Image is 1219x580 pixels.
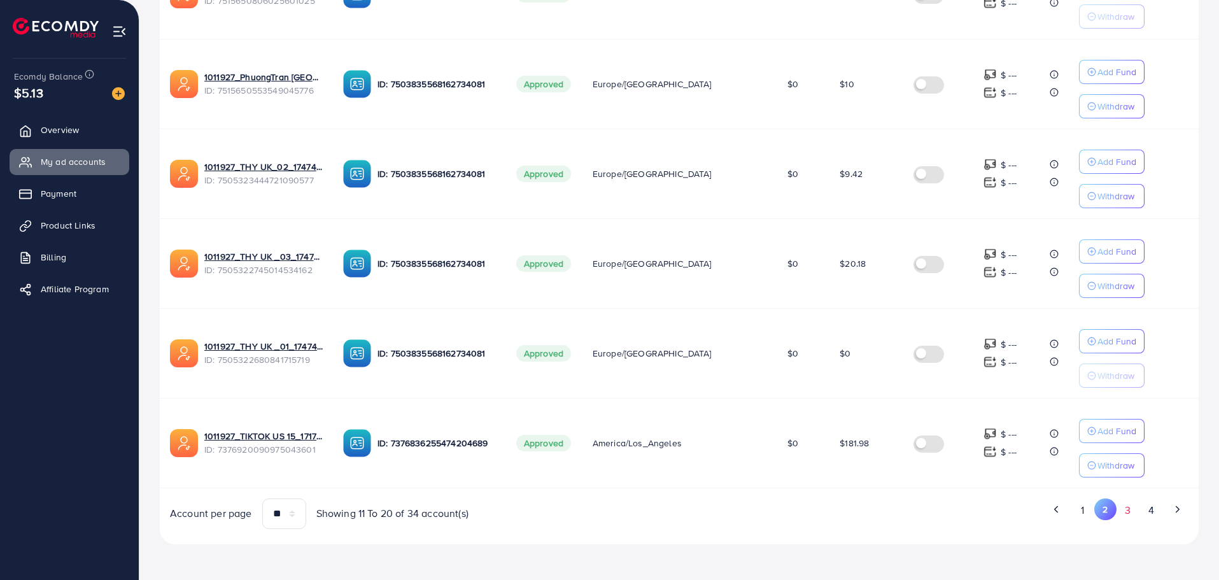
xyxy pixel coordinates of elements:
p: Withdraw [1097,188,1134,204]
span: Europe/[GEOGRAPHIC_DATA] [593,347,712,360]
span: $9.42 [840,167,863,180]
p: ID: 7376836255474204689 [377,435,496,451]
span: $0 [787,167,798,180]
button: Withdraw [1079,184,1145,208]
ul: Pagination [689,499,1188,522]
p: Add Fund [1097,334,1136,349]
a: Billing [10,244,129,270]
span: $0 [787,78,798,90]
span: ID: 7376920090975043601 [204,443,323,456]
span: Ecomdy Balance [14,70,83,83]
img: ic-ba-acc.ded83a64.svg [343,160,371,188]
span: ID: 7505322680841715719 [204,353,323,366]
img: logo [13,18,99,38]
button: Go to page 2 [1094,499,1117,520]
a: Affiliate Program [10,276,129,302]
span: Payment [41,187,76,200]
button: Go to previous page [1045,499,1068,520]
a: 1011927_THY UK _03_1747469320630 [204,250,323,263]
p: $ --- [1001,157,1017,173]
p: Add Fund [1097,64,1136,80]
img: ic-ads-acc.e4c84228.svg [170,250,198,278]
div: <span class='underline'>1011927_PhuongTran UK 01_1749873767691</span></br>7515650553549045776 [204,71,323,97]
p: $ --- [1001,67,1017,83]
button: Go to page 1 [1071,499,1094,522]
button: Add Fund [1079,329,1145,353]
p: Withdraw [1097,368,1134,383]
div: <span class='underline'>1011927_THY UK_02_1747469301766</span></br>7505323444721090577 [204,160,323,187]
span: Approved [516,255,571,272]
img: top-up amount [983,68,997,81]
button: Add Fund [1079,239,1145,264]
img: ic-ads-acc.e4c84228.svg [170,160,198,188]
span: Approved [516,345,571,362]
button: Withdraw [1079,453,1145,477]
img: ic-ads-acc.e4c84228.svg [170,339,198,367]
p: $ --- [1001,337,1017,352]
button: Add Fund [1079,60,1145,84]
p: Add Fund [1097,423,1136,439]
img: top-up amount [983,248,997,261]
button: Withdraw [1079,4,1145,29]
span: Billing [41,251,66,264]
button: Add Fund [1079,150,1145,174]
span: $5.13 [14,83,43,102]
span: My ad accounts [41,155,106,168]
p: Add Fund [1097,154,1136,169]
span: Affiliate Program [41,283,109,295]
img: ic-ba-acc.ded83a64.svg [343,339,371,367]
p: ID: 7503835568162734081 [377,346,496,361]
span: Product Links [41,219,95,232]
span: Approved [516,166,571,182]
button: Go to page 4 [1139,499,1162,522]
img: ic-ba-acc.ded83a64.svg [343,70,371,98]
a: Payment [10,181,129,206]
a: 1011927_TIKTOK US 15_1717573074347 [204,430,323,442]
img: top-up amount [983,355,997,369]
p: Withdraw [1097,278,1134,294]
img: top-up amount [983,86,997,99]
img: top-up amount [983,337,997,351]
span: $181.98 [840,437,869,449]
span: ID: 7505323444721090577 [204,174,323,187]
a: Overview [10,117,129,143]
span: $0 [787,257,798,270]
span: $10 [840,78,854,90]
p: $ --- [1001,427,1017,442]
p: Withdraw [1097,9,1134,24]
a: 1011927_THY UK _01_1747469269682 [204,340,323,353]
p: ID: 7503835568162734081 [377,256,496,271]
p: Withdraw [1097,99,1134,114]
iframe: Chat [1165,523,1209,570]
span: Overview [41,124,79,136]
img: ic-ba-acc.ded83a64.svg [343,250,371,278]
a: Product Links [10,213,129,238]
span: ID: 7515650553549045776 [204,84,323,97]
p: $ --- [1001,444,1017,460]
span: $0 [787,437,798,449]
p: Add Fund [1097,244,1136,259]
a: My ad accounts [10,149,129,174]
button: Go to next page [1166,499,1188,520]
img: ic-ads-acc.e4c84228.svg [170,429,198,457]
p: $ --- [1001,247,1017,262]
img: ic-ads-acc.e4c84228.svg [170,70,198,98]
img: image [112,87,125,100]
a: 1011927_THY UK_02_1747469301766 [204,160,323,173]
button: Go to page 3 [1117,499,1139,522]
button: Withdraw [1079,274,1145,298]
span: ID: 7505322745014534162 [204,264,323,276]
button: Withdraw [1079,94,1145,118]
span: Approved [516,435,571,451]
img: top-up amount [983,265,997,279]
img: top-up amount [983,445,997,458]
p: $ --- [1001,265,1017,280]
span: Europe/[GEOGRAPHIC_DATA] [593,257,712,270]
span: Europe/[GEOGRAPHIC_DATA] [593,167,712,180]
div: <span class='underline'>1011927_THY UK _01_1747469269682</span></br>7505322680841715719 [204,340,323,366]
button: Withdraw [1079,364,1145,388]
span: Europe/[GEOGRAPHIC_DATA] [593,78,712,90]
img: top-up amount [983,427,997,441]
p: $ --- [1001,85,1017,101]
